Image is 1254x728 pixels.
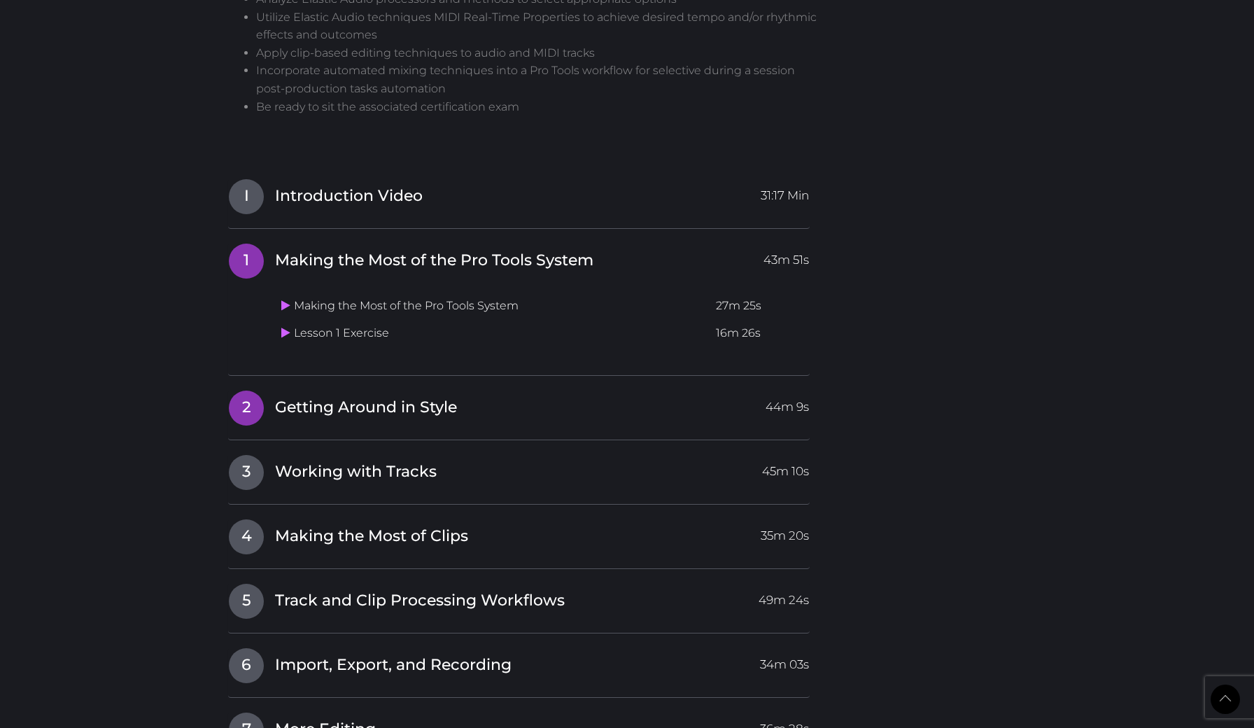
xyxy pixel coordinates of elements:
[762,455,809,480] span: 45m 10s
[229,179,264,214] span: I
[229,391,264,426] span: 2
[256,98,822,116] li: Be ready to sit the associated certification exam
[256,44,822,62] li: Apply clip-based editing techniques to audio and MIDI tracks
[228,178,810,208] a: IIntroduction Video31:17 Min
[228,519,810,548] a: 4Making the Most of Clips35m 20s
[229,455,264,490] span: 3
[275,526,468,547] span: Making the Most of Clips
[759,584,809,609] span: 49m 24s
[275,397,457,419] span: Getting Around in Style
[275,590,565,612] span: Track and Clip Processing Workflows
[229,519,264,554] span: 4
[761,179,809,204] span: 31:17 Min
[228,390,810,419] a: 2Getting Around in Style44m 9s
[229,648,264,683] span: 6
[710,293,810,320] td: 27m 25s
[710,320,810,347] td: 16m 26s
[228,243,810,272] a: 1Making the Most of the Pro Tools System43m 51s
[1211,685,1240,714] a: Back to Top
[275,250,593,272] span: Making the Most of the Pro Tools System
[228,647,810,677] a: 6Import, Export, and Recording34m 03s
[229,244,264,279] span: 1
[761,519,809,545] span: 35m 20s
[276,293,710,320] td: Making the Most of the Pro Tools System
[760,648,809,673] span: 34m 03s
[275,185,423,207] span: Introduction Video
[766,391,809,416] span: 44m 9s
[763,244,809,269] span: 43m 51s
[275,654,512,676] span: Import, Export, and Recording
[228,583,810,612] a: 5Track and Clip Processing Workflows49m 24s
[256,8,822,44] li: Utilize Elastic Audio techniques MIDI Real-Time Properties to achieve desired tempo and/or rhythm...
[228,454,810,484] a: 3Working with Tracks45m 10s
[229,584,264,619] span: 5
[276,320,710,347] td: Lesson 1 Exercise
[275,461,437,483] span: Working with Tracks
[256,62,822,97] li: Incorporate automated mixing techniques into a Pro Tools workflow for selective during a session ...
